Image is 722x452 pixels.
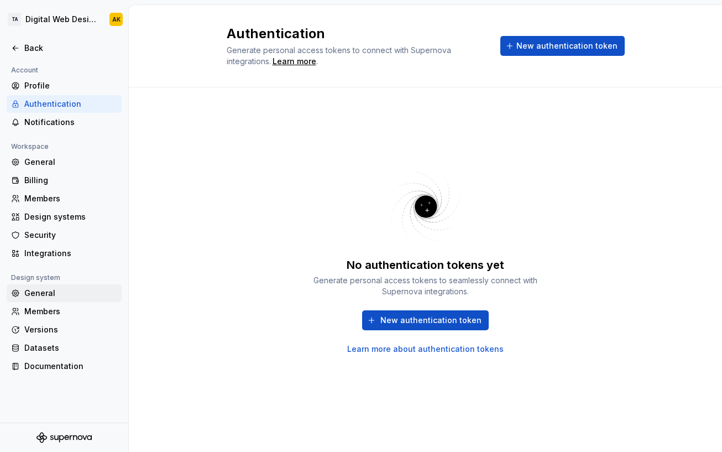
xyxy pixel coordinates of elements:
[380,315,482,326] span: New authentication token
[7,226,122,244] a: Security
[7,39,122,57] a: Back
[24,248,117,259] div: Integrations
[24,80,117,91] div: Profile
[24,211,117,222] div: Design systems
[271,58,318,66] span: .
[24,43,117,54] div: Back
[227,25,487,43] h2: Authentication
[7,245,122,262] a: Integrations
[7,95,122,113] a: Authentication
[7,357,122,375] a: Documentation
[7,321,122,339] a: Versions
[24,306,117,317] div: Members
[7,64,43,77] div: Account
[2,7,126,32] button: TADigital Web DesignAK
[24,361,117,372] div: Documentation
[7,113,122,131] a: Notifications
[347,344,504,355] a: Learn more about authentication tokens
[24,342,117,354] div: Datasets
[24,175,117,186] div: Billing
[24,324,117,335] div: Versions
[24,230,117,241] div: Security
[347,257,504,273] div: No authentication tokens yet
[24,193,117,204] div: Members
[7,172,122,189] a: Billing
[7,140,53,153] div: Workspace
[500,36,625,56] button: New authentication token
[7,190,122,207] a: Members
[24,98,117,110] div: Authentication
[7,77,122,95] a: Profile
[112,15,121,24] div: AK
[362,310,489,330] button: New authentication token
[7,153,122,171] a: General
[24,157,117,168] div: General
[24,117,117,128] div: Notifications
[8,13,21,26] div: TA
[227,45,453,66] span: Generate personal access tokens to connect with Supernova integrations.
[7,284,122,302] a: General
[24,288,117,299] div: General
[25,14,96,25] div: Digital Web Design
[7,339,122,357] a: Datasets
[310,275,542,297] div: Generate personal access tokens to seamlessly connect with Supernova integrations.
[7,208,122,226] a: Design systems
[516,40,618,51] span: New authentication token
[36,432,92,443] svg: Supernova Logo
[7,271,65,284] div: Design system
[273,56,316,67] a: Learn more
[7,303,122,320] a: Members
